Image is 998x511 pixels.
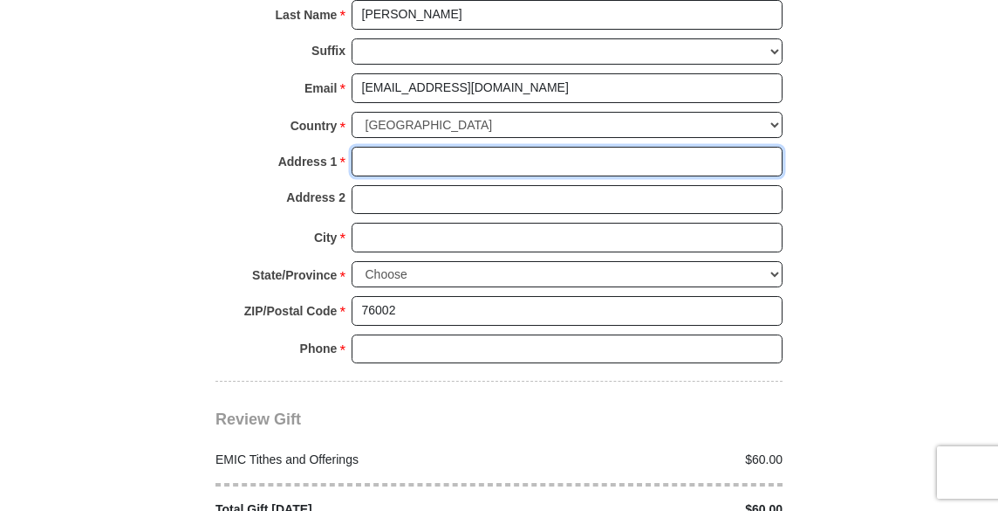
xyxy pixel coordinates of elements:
[207,451,500,469] div: EMIC Tithes and Offerings
[311,38,345,63] strong: Suffix
[304,76,337,100] strong: Email
[286,185,345,210] strong: Address 2
[244,299,338,323] strong: ZIP/Postal Code
[499,451,792,469] div: $60.00
[252,263,337,287] strong: State/Province
[300,336,338,361] strong: Phone
[276,3,338,27] strong: Last Name
[314,225,337,250] strong: City
[215,411,301,428] span: Review Gift
[278,149,338,174] strong: Address 1
[291,114,338,138] strong: Country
